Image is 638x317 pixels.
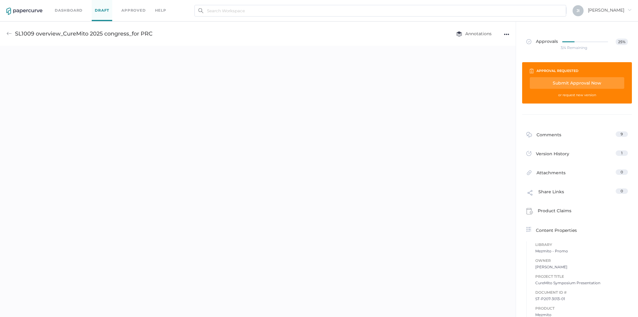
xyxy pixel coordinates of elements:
[537,67,578,74] div: approval requested
[577,8,580,13] span: J I
[456,31,462,37] img: annotation-layers.cc6d0e6b.svg
[526,150,569,159] div: Version History
[621,170,623,174] span: 0
[155,7,166,14] div: help
[535,280,628,286] span: CureMito Symposium Presentation
[621,132,623,136] span: 9
[621,151,622,155] span: 1
[526,169,628,179] a: Attachments0
[15,28,153,40] div: SL1009 overview_CureMito 2025 congress_for PRC
[535,241,628,248] span: Library
[535,289,628,296] span: Document ID #
[535,273,628,280] span: Project Title
[535,296,628,302] span: ST-P207-3013-01
[530,68,533,74] img: clipboard-icon-white.67177333.svg
[526,132,532,139] img: comment-icon.4fbda5a2.svg
[530,92,624,98] div: or request new version
[6,8,42,15] img: papercurve-logo-colour.7244d18c.svg
[530,77,624,89] div: Submit Approval Now
[526,39,531,44] img: approved-grey.341b8de9.svg
[121,7,146,14] a: Approved
[198,8,203,13] img: search.bf03fe8b.svg
[526,170,532,177] img: attachments-icon.0dd0e375.svg
[526,208,533,215] img: claims-icon.71597b81.svg
[526,188,628,200] a: Share Links0
[616,39,628,45] span: 25%
[526,207,571,217] div: Product Claims
[504,30,509,39] div: ●●●
[526,226,628,234] div: Content Properties
[535,264,628,270] span: [PERSON_NAME]
[55,7,83,14] a: Dashboard
[535,248,628,254] span: Mezmito - Promo
[526,131,561,141] div: Comments
[526,169,566,179] div: Attachments
[526,151,531,157] img: versions-icon.ee5af6b0.svg
[194,5,566,17] input: Search Workspace
[526,207,628,217] a: Product Claims
[450,28,498,40] button: Annotations
[526,189,534,198] img: share-link-icon.af96a55c.svg
[535,305,628,312] span: Product
[588,7,632,13] span: [PERSON_NAME]
[526,188,564,200] div: Share Links
[526,227,531,232] img: content-properties-icon.34d20aed.svg
[456,31,492,36] span: Annotations
[627,8,632,12] i: arrow_right
[526,150,628,159] a: Version History1
[523,32,632,51] a: Approvals25%
[6,31,12,36] img: back-arrow-grey.72011ae3.svg
[526,131,628,141] a: Comments9
[535,257,628,264] span: Owner
[526,39,558,45] span: Approvals
[621,189,623,193] span: 0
